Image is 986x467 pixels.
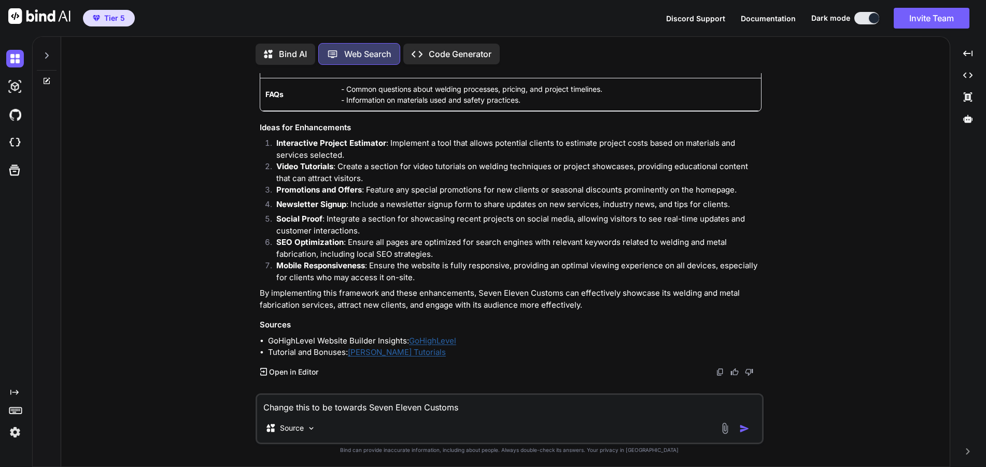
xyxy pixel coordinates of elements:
[6,50,24,67] img: darkChat
[276,199,762,211] p: : Include a newsletter signup form to share updates on new services, industry news, and tips for ...
[276,161,333,171] strong: Video Tutorials
[336,78,761,111] td: - Common questions about welding processes, pricing, and project timelines. - Information on mate...
[93,15,100,21] img: premium
[280,423,304,433] p: Source
[745,368,753,376] img: dislike
[6,423,24,441] img: settings
[719,422,731,434] img: attachment
[8,8,71,24] img: Bind AI
[268,335,762,347] li: GoHighLevel Website Builder Insights:
[276,260,365,270] strong: Mobile Responsiveness
[739,423,750,434] img: icon
[716,368,724,376] img: copy
[730,368,739,376] img: like
[269,367,318,377] p: Open in Editor
[307,424,316,433] img: Pick Models
[741,13,796,24] button: Documentation
[276,237,344,247] strong: SEO Optimization
[741,14,796,23] span: Documentation
[260,319,762,331] h3: Sources
[348,347,446,357] a: [PERSON_NAME] Tutorials
[344,48,391,60] p: Web Search
[260,287,762,311] p: By implementing this framework and these enhancements, Seven Eleven Customs can effectively showc...
[666,14,725,23] span: Discord Support
[6,134,24,152] img: cloudideIcon
[260,122,762,134] h3: Ideas for Enhancements
[104,13,125,23] span: Tier 5
[811,13,850,23] span: Dark mode
[265,90,284,99] strong: FAQs
[276,161,762,184] p: : Create a section for video tutorials on welding techniques or project showcases, providing educ...
[429,48,491,60] p: Code Generator
[6,106,24,123] img: githubDark
[276,237,762,260] p: : Ensure all pages are optimized for search engines with relevant keywords related to welding and...
[6,78,24,95] img: darkAi-studio
[83,10,135,26] button: premiumTier 5
[276,214,322,224] strong: Social Proof
[279,48,307,60] p: Bind AI
[894,8,969,29] button: Invite Team
[409,336,456,346] a: GoHighLevel
[276,213,762,237] p: : Integrate a section for showcasing recent projects on social media, allowing visitors to see re...
[666,13,725,24] button: Discord Support
[268,347,762,359] li: Tutorial and Bonuses:
[276,138,386,148] strong: Interactive Project Estimator
[276,199,346,209] strong: Newsletter Signup
[276,260,762,283] p: : Ensure the website is fully responsive, providing an optimal viewing experience on all devices,...
[257,395,762,414] textarea: Change this to be towards Seven Eleven Customs
[276,138,762,161] p: : Implement a tool that allows potential clients to estimate project costs based on materials and...
[256,446,764,454] p: Bind can provide inaccurate information, including about people. Always double-check its answers....
[276,184,762,196] p: : Feature any special promotions for new clients or seasonal discounts prominently on the homepage.
[276,185,362,195] strong: Promotions and Offers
